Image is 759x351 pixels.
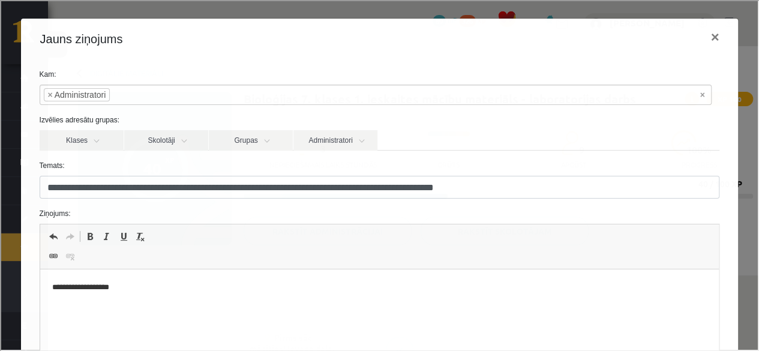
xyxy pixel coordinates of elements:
[44,227,61,243] a: Atcelt (vadīšanas taustiņš+Z)
[39,29,122,47] h4: Jauns ziņojums
[38,129,122,149] a: Klases
[29,68,728,79] label: Kam:
[208,129,292,149] a: Grupas
[97,227,114,243] a: Slīpraksts (vadīšanas taustiņš+I)
[29,113,728,124] label: Izvēlies adresātu grupas:
[700,19,727,53] button: ×
[47,88,52,100] span: ×
[131,227,148,243] a: Noņemt stilus
[292,129,376,149] a: Administratori
[29,207,728,218] label: Ziņojums:
[80,227,97,243] a: Treknraksts (vadīšanas taustiņš+B)
[43,87,109,100] li: Administratori
[61,227,77,243] a: Atkārtot (vadīšanas taustiņš+Y)
[114,227,131,243] a: Pasvītrojums (vadīšanas taustiņš+U)
[29,159,728,170] label: Temats:
[698,88,703,100] span: Noņemt visus vienumus
[44,247,61,263] a: Saite (vadīšanas taustiņš+K)
[123,129,207,149] a: Skolotāji
[61,247,77,263] a: Atsaistīt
